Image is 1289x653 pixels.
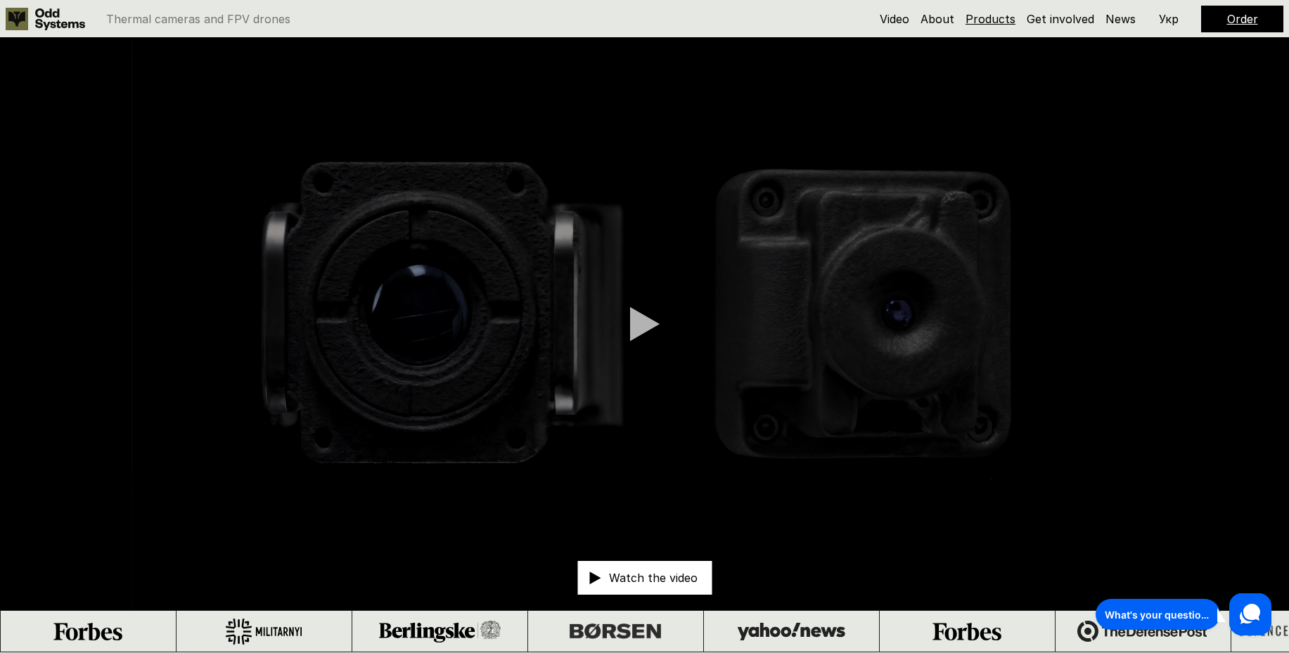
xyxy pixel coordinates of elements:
a: About [921,12,954,26]
a: Order [1227,12,1258,26]
a: Get involved [1027,12,1094,26]
p: Thermal cameras and FPV drones [106,13,290,25]
a: News [1105,12,1136,26]
p: Watch the video [609,572,698,583]
iframe: HelpCrunch [1092,590,1275,639]
a: Products [966,12,1015,26]
a: Video [880,12,909,26]
p: Укр [1159,13,1179,25]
